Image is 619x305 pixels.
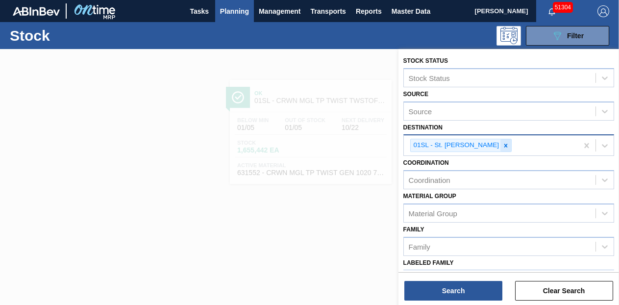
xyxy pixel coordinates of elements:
span: Filter [567,32,584,40]
h1: Stock [10,30,145,41]
label: Material Group [403,193,456,200]
div: Family [409,242,430,251]
label: Coordination [403,159,449,166]
div: Stock Status [409,74,450,82]
button: Filter [526,26,609,46]
span: Planning [220,5,249,17]
img: TNhmsLtSVTkK8tSr43FrP2fwEKptu5GPRR3wAAAABJRU5ErkJggg== [13,7,60,16]
span: Transports [311,5,346,17]
label: Source [403,91,428,98]
span: Master Data [392,5,430,17]
div: Source [409,107,432,115]
button: Notifications [536,4,568,18]
label: Destination [403,124,443,131]
div: Material Group [409,209,457,217]
img: Logout [597,5,609,17]
div: 01SL - St. [PERSON_NAME] [411,139,500,152]
span: Reports [356,5,382,17]
span: Management [259,5,301,17]
label: Family [403,226,424,233]
div: Coordination [409,176,450,184]
div: Programming: no user selected [496,26,521,46]
span: Tasks [189,5,210,17]
label: Labeled Family [403,259,454,266]
span: 51304 [553,2,573,13]
label: Stock Status [403,57,448,64]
